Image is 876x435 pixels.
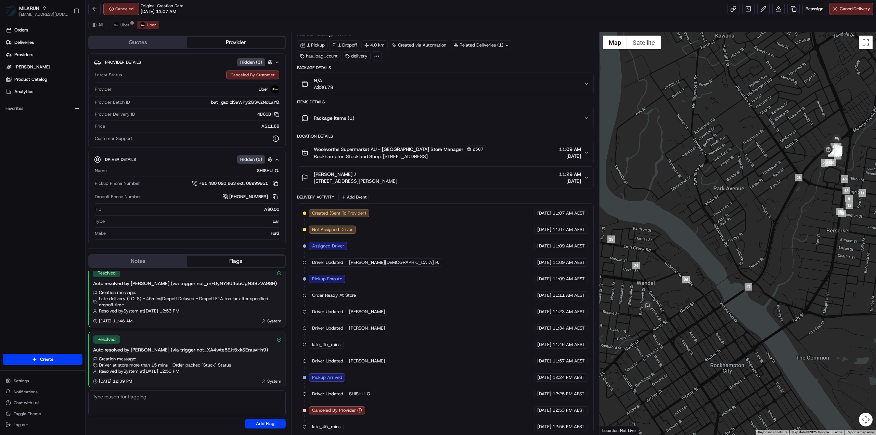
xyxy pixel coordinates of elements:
span: Provider Delivery ID [95,111,135,117]
span: Pickup Enroute [312,276,342,282]
span: 11:57 AM AEST [553,358,585,364]
span: Canceled By Provider [312,407,356,413]
a: [PHONE_NUMBER] [222,193,279,201]
img: uber-new-logo.jpeg [140,22,145,28]
div: 45 [835,147,842,154]
div: 29 [821,159,828,167]
span: Assigned Driver [312,243,344,249]
span: [DATE] [537,210,551,216]
span: Not Assigned Driver [312,227,353,233]
span: late_45_mins [312,424,340,430]
button: Show satellite imagery [627,36,661,49]
span: [DATE] 12:39 PM [99,379,132,384]
div: 43 [841,175,848,183]
span: Driver Updated [312,391,343,397]
div: Resolved [93,269,120,277]
div: 12 [846,202,853,209]
span: Pickup Phone Number [95,180,140,187]
button: Settings [3,376,82,386]
a: [PERSON_NAME] [3,62,85,73]
span: [DATE] [559,153,581,159]
div: Resolved [93,335,120,344]
span: [STREET_ADDRESS][PERSON_NAME] [314,178,397,184]
a: +61 480 020 263 ext. 08999951 [192,180,279,187]
div: Focus [110,242,279,248]
button: Show street map [603,36,627,49]
span: Driver Details [105,157,136,162]
div: 28 [795,174,802,181]
span: late_45_mins [312,342,340,348]
span: 12:25 PM AEST [553,391,584,397]
button: 4B60B [257,111,279,117]
a: Deliveries [3,37,85,48]
span: Driver Updated [312,309,343,315]
span: Chat with us! [14,400,39,406]
span: Driver Updated [312,358,343,364]
div: delivery [342,51,371,61]
span: Resolved by System [99,368,139,374]
span: 11:07 AM AEST [553,210,585,216]
span: Order Ready At Store [312,292,356,298]
span: Original Creation Date [141,3,183,9]
span: [DATE] [537,292,551,298]
span: 11:29 AM [559,171,581,178]
span: 11:09 AM AEST [553,259,585,266]
div: Related Deliveries (1) [451,40,512,50]
div: 24 [632,262,640,269]
span: Hidden ( 3 ) [240,59,262,65]
span: System [267,318,281,324]
span: [DATE] [537,259,551,266]
span: Notifications [14,389,38,395]
a: Terms [833,430,842,434]
span: Make [95,230,106,236]
span: at [DATE] 12:53 PM [140,308,179,314]
button: Map camera controls [859,413,873,426]
a: Open this area in Google Maps (opens a new window) [601,426,624,435]
a: Report a map error [847,430,874,434]
span: [DATE] [537,358,551,364]
div: Auto resolved by [PERSON_NAME] (via trigger not_mFUyNY8U4o5CgN38vVA98H) [93,280,281,287]
span: Driver Updated [312,259,343,266]
span: [DATE] 11:46 AM [99,318,132,324]
a: Orders [3,25,85,36]
span: [DATE] [537,391,551,397]
img: MILKRUN [5,5,16,16]
button: Reassign [802,3,826,15]
div: 22 [834,152,841,159]
span: [PERSON_NAME] [349,325,385,331]
div: Ford [108,230,279,236]
button: Hidden (3) [237,58,274,66]
span: 12:53 PM AEST [553,407,584,413]
button: Add Flag [245,419,286,428]
div: Favorites [3,103,82,114]
span: 11:09 AM AEST [553,243,585,249]
span: [EMAIL_ADDRESS][DOMAIN_NAME] [19,12,68,17]
span: Latest Status [95,72,122,78]
span: Product Catalog [14,76,47,82]
button: Woolworths Supermarket AU - [GEOGRAPHIC_DATA] Store Manager2587Rockhampton Stockland Shop. [STREE... [297,141,593,164]
button: Toggle Theme [3,409,82,419]
span: [DATE] [537,342,551,348]
div: 26 [682,276,690,283]
span: [DATE] [537,276,551,282]
button: Package Items (1) [297,107,593,129]
span: Pickup Arrived [312,374,342,381]
div: Canceled [103,3,139,15]
span: Analytics [14,89,33,95]
span: Price [95,123,105,129]
button: N/AA$36.78 [297,73,593,95]
span: Name [95,168,107,174]
div: 11 [859,189,866,197]
span: +61 480 020 263 ext. 08999951 [199,180,268,187]
span: Cancel Delivery [840,6,870,12]
span: [PERSON_NAME] J [314,171,356,178]
span: Orders [14,27,28,33]
span: [PHONE_NUMBER] [229,194,268,200]
span: [DATE] [537,424,551,430]
span: Type [95,218,105,225]
div: 27 [745,283,752,291]
a: Product Catalog [3,74,85,85]
a: Created via Automation [389,40,449,50]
